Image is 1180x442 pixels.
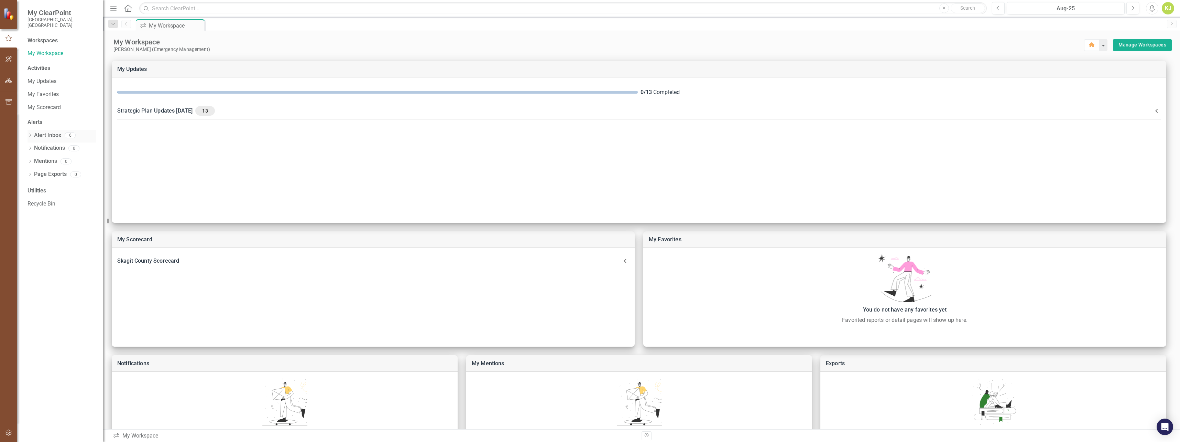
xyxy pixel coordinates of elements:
[1113,39,1172,51] div: split button
[28,37,58,45] div: Workspaces
[826,360,845,367] a: Exports
[65,133,76,138] div: 6
[112,253,635,269] div: Skagit County Scorecard
[117,66,147,72] a: My Updates
[647,305,1163,315] div: You do not have any favorites yet
[113,38,1084,46] div: My Workspace
[647,316,1163,324] div: Favorited reports or detail pages will show up here.
[28,118,96,126] div: Alerts
[28,64,96,72] div: Activities
[117,106,1152,116] div: Strategic Plan Updates [DATE]
[112,102,1166,120] div: Strategic Plan Updates [DATE]13
[951,3,985,13] button: Search
[34,131,61,139] a: Alert Inbox
[1162,2,1174,14] button: KJ
[117,256,621,266] div: Skagit County Scorecard
[28,104,96,112] a: My Scorecard
[28,9,96,17] span: My ClearPoint
[70,171,81,177] div: 0
[28,187,96,195] div: Utilities
[61,158,72,164] div: 0
[1009,4,1122,13] div: Aug-25
[117,360,149,367] a: Notifications
[113,46,1084,52] div: [PERSON_NAME] (Emergency Management)
[1007,2,1125,14] button: Aug-25
[34,144,65,152] a: Notifications
[28,17,96,28] small: [GEOGRAPHIC_DATA], [GEOGRAPHIC_DATA]
[1118,41,1166,49] a: Manage Workspaces
[115,429,454,439] div: You do not have any notifications yet
[28,200,96,208] a: Recycle Bin
[28,50,96,57] a: My Workspace
[149,21,203,30] div: My Workspace
[1113,39,1172,51] button: Manage Workspaces
[470,429,809,439] div: You have not been mentioned in ClearPoint
[28,77,96,85] a: My Updates
[68,145,79,151] div: 0
[198,108,212,114] span: 13
[139,2,987,14] input: Search ClearPoint...
[113,432,636,440] div: My Workspace
[641,88,1161,96] div: Completed
[34,157,57,165] a: Mentions
[641,88,652,96] div: 0 / 13
[28,91,96,98] a: My Favorites
[824,429,1163,439] div: You do not have any exports yet
[117,236,152,243] a: My Scorecard
[649,236,681,243] a: My Favorites
[960,5,975,11] span: Search
[3,8,15,20] img: ClearPoint Strategy
[1157,419,1173,435] div: Open Intercom Messenger
[34,170,67,178] a: Page Exports
[472,360,504,367] a: My Mentions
